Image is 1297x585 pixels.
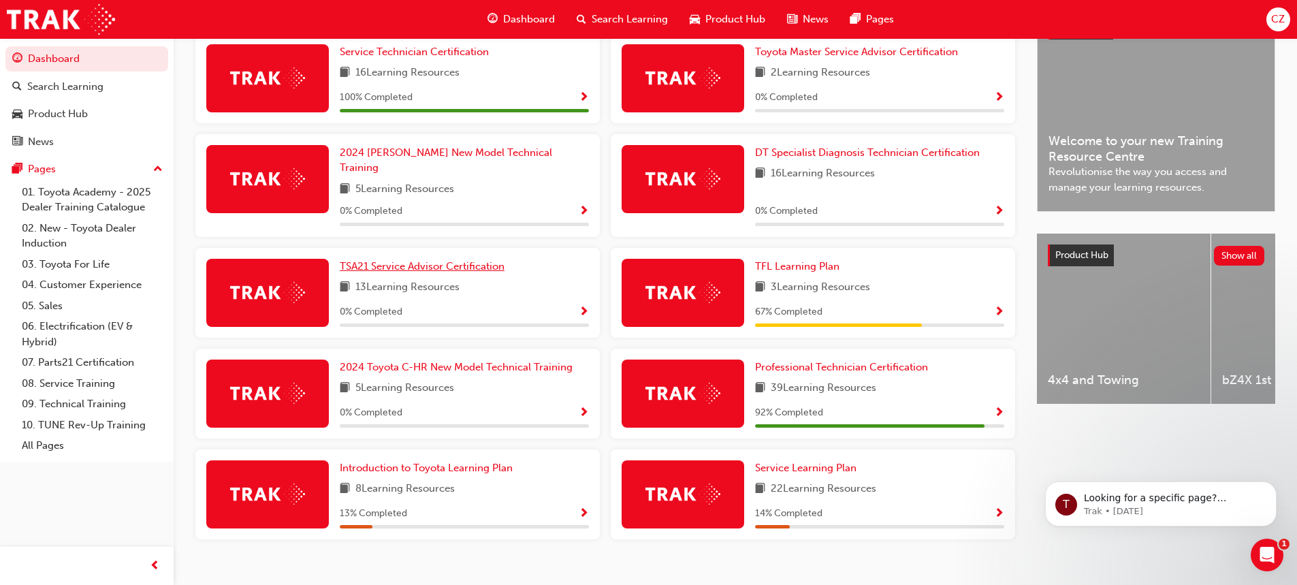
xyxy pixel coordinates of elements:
span: guage-icon [12,53,22,65]
img: Trak [645,67,720,89]
span: DT Specialist Diagnosis Technician Certification [755,146,980,159]
a: news-iconNews [776,5,839,33]
span: book-icon [755,65,765,82]
span: 0 % Completed [755,90,818,106]
span: news-icon [787,11,797,28]
a: car-iconProduct Hub [679,5,776,33]
span: Show Progress [579,306,589,319]
span: 2024 [PERSON_NAME] New Model Technical Training [340,146,552,174]
iframe: Intercom live chat [1251,539,1283,571]
button: Show Progress [579,505,589,522]
a: News [5,129,168,155]
span: 16 Learning Resources [771,165,875,183]
img: Trak [645,383,720,404]
div: Search Learning [27,79,103,95]
img: Trak [645,484,720,505]
span: pages-icon [850,11,861,28]
a: Product Hub [5,101,168,127]
span: guage-icon [487,11,498,28]
span: Show Progress [579,508,589,520]
span: car-icon [690,11,700,28]
span: prev-icon [150,558,160,575]
a: Latest NewsShow allWelcome to your new Training Resource CentreRevolutionise the way you access a... [1037,6,1275,212]
span: 100 % Completed [340,90,413,106]
button: Pages [5,157,168,182]
button: Show Progress [579,89,589,106]
span: 16 Learning Resources [355,65,460,82]
span: Show Progress [994,407,1004,420]
a: search-iconSearch Learning [566,5,679,33]
span: 13 % Completed [340,506,407,522]
span: 0 % Completed [340,405,402,421]
span: Pages [866,12,894,27]
span: Dashboard [503,12,555,27]
span: 0 % Completed [755,204,818,219]
span: search-icon [12,81,22,93]
span: 3 Learning Resources [771,279,870,296]
span: Product Hub [1055,249,1108,261]
span: book-icon [340,279,350,296]
span: TFL Learning Plan [755,260,839,272]
div: Product Hub [28,106,88,122]
a: 08. Service Training [16,373,168,394]
div: News [28,134,54,150]
span: book-icon [340,380,350,397]
a: TSA21 Service Advisor Certification [340,259,510,274]
span: search-icon [577,11,586,28]
img: Trak [230,168,305,189]
span: Service Learning Plan [755,462,856,474]
img: Trak [230,282,305,303]
a: Introduction to Toyota Learning Plan [340,460,518,476]
a: guage-iconDashboard [477,5,566,33]
span: car-icon [12,108,22,121]
span: Show Progress [579,206,589,218]
span: Introduction to Toyota Learning Plan [340,462,513,474]
a: 4x4 and Towing [1037,234,1211,404]
span: Show Progress [579,92,589,104]
span: 22 Learning Resources [771,481,876,498]
a: 05. Sales [16,296,168,317]
a: 03. Toyota For Life [16,254,168,275]
a: 04. Customer Experience [16,274,168,296]
span: Welcome to your new Training Resource Centre [1048,133,1264,164]
span: 13 Learning Resources [355,279,460,296]
span: Search Learning [592,12,668,27]
button: Show Progress [994,405,1004,422]
a: 07. Parts21 Certification [16,352,168,373]
a: All Pages [16,435,168,456]
span: Revolutionise the way you access and manage your learning resources. [1048,164,1264,195]
button: DashboardSearch LearningProduct HubNews [5,44,168,157]
div: Pages [28,161,56,177]
span: Show Progress [994,306,1004,319]
iframe: Intercom notifications message [1025,453,1297,548]
span: Toyota Master Service Advisor Certification [755,46,958,58]
a: Search Learning [5,74,168,99]
span: 2024 Toyota C-HR New Model Technical Training [340,361,573,373]
a: TFL Learning Plan [755,259,845,274]
img: Trak [230,383,305,404]
a: 2024 Toyota C-HR New Model Technical Training [340,360,578,375]
span: book-icon [755,380,765,397]
img: Trak [645,282,720,303]
span: 92 % Completed [755,405,823,421]
span: 5 Learning Resources [355,380,454,397]
span: book-icon [755,279,765,296]
a: Service Technician Certification [340,44,494,60]
span: TSA21 Service Advisor Certification [340,260,505,272]
a: Service Learning Plan [755,460,862,476]
img: Trak [645,168,720,189]
span: Show Progress [994,508,1004,520]
button: Show Progress [994,89,1004,106]
a: 09. Technical Training [16,394,168,415]
button: Show Progress [579,405,589,422]
button: CZ [1266,7,1290,31]
span: Service Technician Certification [340,46,489,58]
span: 8 Learning Resources [355,481,455,498]
span: 14 % Completed [755,506,822,522]
a: Dashboard [5,46,168,72]
a: Trak [7,4,115,35]
span: book-icon [340,481,350,498]
span: Show Progress [579,407,589,420]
